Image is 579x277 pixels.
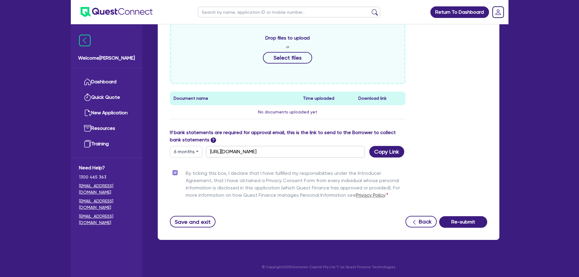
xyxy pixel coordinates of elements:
span: Need Help? [79,164,134,171]
button: Select files [263,52,312,64]
a: Training [79,136,134,152]
img: training [84,140,91,147]
th: Document name [170,92,300,105]
a: New Application [79,105,134,121]
a: Dropdown toggle [490,4,506,20]
a: Quick Quote [79,90,134,105]
img: quick-quote [84,94,91,101]
input: Search by name, application ID or mobile number... [198,7,380,17]
a: [EMAIL_ADDRESS][DOMAIN_NAME] [79,183,134,196]
span: or [286,44,289,50]
button: Copy Link [369,146,404,158]
a: Privacy Policy [356,192,385,198]
button: Dropdown toggle [170,146,202,158]
button: Save and exit [170,216,216,227]
span: Drop files to upload [265,34,310,42]
p: © Copyright 2025 Oneteam Capital Pty Ltd T/as Quest Finance Technologies [153,264,504,270]
img: new-application [84,109,91,116]
a: Return To Dashboard [430,6,489,18]
button: Back [405,216,437,227]
th: Time uploaded [299,92,355,105]
a: Dashboard [79,74,134,90]
td: No documents uploaded yet [170,105,406,119]
a: [EMAIL_ADDRESS][DOMAIN_NAME] [79,198,134,211]
span: 1300 465 363 [79,174,134,180]
a: Resources [79,121,134,136]
span: Welcome [PERSON_NAME] [78,54,135,62]
button: Re-submit [439,216,487,228]
label: By ticking this box, I declare that I have fulfilled my responsibilities under the Introducer Agr... [186,170,406,201]
span: ? [211,137,216,143]
img: resources [84,125,91,132]
label: If bank statements are required for approval email, this is the link to send to the Borrower to c... [170,129,406,144]
a: [EMAIL_ADDRESS][DOMAIN_NAME] [79,213,134,226]
img: quest-connect-logo-blue [81,7,153,17]
th: Download link [355,92,405,105]
img: icon-menu-close [79,35,91,46]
